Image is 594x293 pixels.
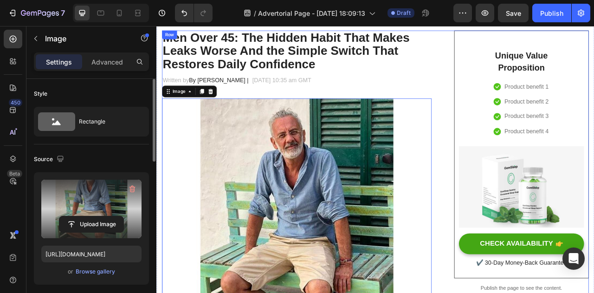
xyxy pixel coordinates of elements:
[45,33,124,44] p: Image
[41,246,142,262] input: https://example.com/image.jpg
[175,4,213,22] div: Undo/Redo
[385,264,544,290] button: CHECK AVAILABILITY
[91,57,123,67] p: Advanced
[68,266,73,277] span: or
[4,4,69,22] button: 7
[443,108,499,122] p: Product benefit 3
[9,99,22,106] div: 450
[9,7,24,15] div: Row
[443,90,499,103] p: Product benefit 2
[254,8,256,18] span: /
[443,71,499,84] p: Product benefit 1
[532,4,571,22] button: Publish
[498,4,529,22] button: Save
[443,127,499,141] p: Product benefit 4
[424,29,504,61] p: Unique Value Proposition
[76,267,115,276] div: Browse gallery
[412,271,504,283] div: CHECK AVAILABILITY
[7,170,22,177] div: Beta
[385,153,544,256] img: Alt Image
[506,9,521,17] span: Save
[562,247,585,270] div: Open Intercom Messenger
[19,79,39,87] div: Image
[79,111,136,132] div: Rectangle
[34,153,66,166] div: Source
[61,7,65,19] p: 7
[59,216,124,233] button: Upload Image
[34,90,47,98] div: Style
[75,267,116,276] button: Browse gallery
[397,9,411,17] span: Draft
[156,26,594,293] iframe: Design area
[46,57,72,67] p: Settings
[258,8,365,18] span: Advertorial Page - [DATE] 18:09:13
[540,8,563,18] div: Publish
